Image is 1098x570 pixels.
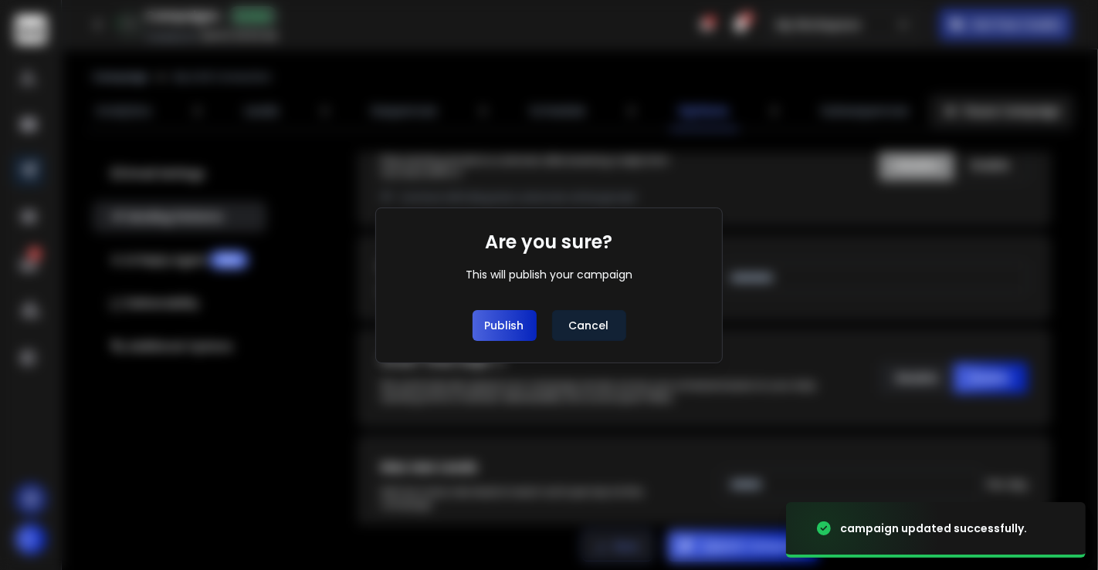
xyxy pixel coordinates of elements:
button: Cancel [552,310,626,341]
button: Publish [473,310,537,341]
div: campaign updated successfully. [840,521,1027,536]
h1: Are you sure? [486,230,613,255]
div: This will publish your campaign [466,267,632,282]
